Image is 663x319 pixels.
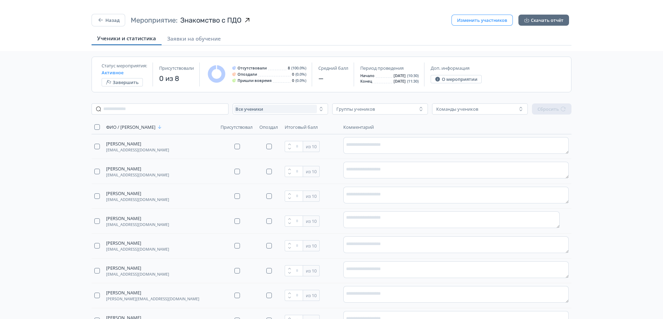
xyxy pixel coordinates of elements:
span: Статус мероприятия: [102,63,147,68]
span: из 10 [306,144,317,149]
button: Комментарий [343,123,375,131]
span: из 10 [306,193,317,199]
a: [PERSON_NAME][EMAIL_ADDRESS][DOMAIN_NAME] [106,141,215,152]
span: Период проведения [360,65,404,71]
span: Пришли вовремя [238,78,272,83]
button: Команды учеников [432,103,528,115]
span: [PERSON_NAME] [106,216,215,221]
a: [PERSON_NAME][EMAIL_ADDRESS][DOMAIN_NAME] [106,265,215,276]
span: (0.0%) [295,78,306,83]
span: Знакомство с ПДО [131,15,178,25]
span: Итоговый балл [285,124,318,130]
a: [PERSON_NAME][EMAIL_ADDRESS][DOMAIN_NAME] [106,191,215,202]
span: 0 [292,72,294,76]
span: из 10 [306,293,317,298]
span: (10:30) [407,74,419,78]
span: (11:30) [407,79,419,83]
button: Завершить [102,78,143,86]
span: [PERSON_NAME] [106,290,215,295]
a: [PERSON_NAME][EMAIL_ADDRESS][DOMAIN_NAME] [106,166,215,177]
div: Группы учеников [336,106,375,112]
a: [PERSON_NAME][EMAIL_ADDRESS][DOMAIN_NAME] [106,216,215,227]
span: Все ученики [235,106,263,112]
span: из 10 [306,169,317,174]
span: [EMAIL_ADDRESS][DOMAIN_NAME] [106,223,215,227]
span: [PERSON_NAME][EMAIL_ADDRESS][DOMAIN_NAME] [106,297,215,301]
span: [PERSON_NAME] [106,265,215,271]
span: из 10 [306,268,317,274]
span: [EMAIL_ADDRESS][DOMAIN_NAME] [106,247,215,251]
span: [PERSON_NAME] [106,240,215,246]
span: Опоздал [259,124,278,130]
span: [DATE] [394,74,406,78]
span: Присутствовали [159,65,194,71]
span: Опоздали [238,72,257,76]
span: из 10 [306,218,317,224]
span: Активное [102,70,123,75]
span: 8 [288,66,290,70]
span: ФИО / [PERSON_NAME] [106,124,155,130]
button: Изменить участников [451,15,513,26]
span: (0.0%) [295,72,306,76]
button: Итоговый балл [285,123,319,131]
button: ФИО / [PERSON_NAME] [106,123,164,131]
span: из 10 [306,243,317,249]
span: 0 [292,78,294,83]
button: Все ученики [233,103,328,115]
span: [DATE] [394,79,406,83]
a: [PERSON_NAME][EMAIL_ADDRESS][DOMAIN_NAME] [106,240,215,251]
span: [PERSON_NAME] [106,166,215,171]
span: Конец [360,79,372,83]
span: Комментарий [343,124,374,130]
span: Присутствовал [221,124,252,130]
span: [PERSON_NAME] [106,141,215,146]
button: Назад [92,14,125,26]
span: [EMAIL_ADDRESS][DOMAIN_NAME] [106,198,215,202]
span: Знакомство с ПДО [180,15,242,25]
span: [EMAIL_ADDRESS][DOMAIN_NAME] [106,272,215,276]
button: Группы учеников [332,103,428,115]
span: [EMAIL_ADDRESS][DOMAIN_NAME] [106,173,215,177]
span: Отсутствовали [238,66,267,70]
span: Средний балл [318,65,348,71]
button: Сбросить [532,103,571,115]
div: Команды учеников [436,106,478,112]
button: Присутствовал [221,123,254,131]
span: Заявки на обучение [167,35,221,42]
button: Знакомство с ПДО [180,15,251,25]
span: Начало [360,74,374,78]
span: — [318,74,348,83]
span: Ученики и статистика [97,35,156,42]
button: Скачать отчёт [518,15,569,26]
span: [EMAIL_ADDRESS][DOMAIN_NAME] [106,148,215,152]
button: Опоздал [259,123,279,131]
span: [PERSON_NAME] [106,191,215,196]
button: О мероприятии [431,75,482,83]
span: (100.0%) [291,66,306,70]
span: 0 из 8 [159,74,194,83]
span: Доп. информация [431,65,470,71]
a: [PERSON_NAME][PERSON_NAME][EMAIL_ADDRESS][DOMAIN_NAME] [106,290,215,301]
